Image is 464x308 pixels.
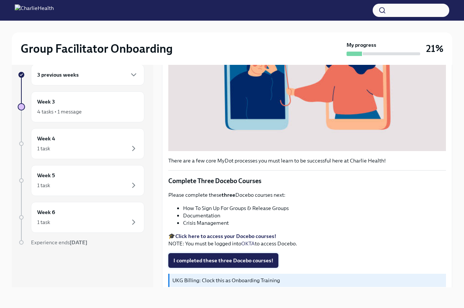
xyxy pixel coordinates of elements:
strong: three [222,192,235,198]
div: 1 task [37,182,50,189]
a: Week 61 task [18,202,144,233]
div: 1 task [37,145,50,152]
li: Documentation [183,212,446,219]
p: Complete Three Docebo Courses [168,176,446,185]
h6: Week 3 [37,98,55,106]
h6: 3 previous weeks [37,71,79,79]
a: Week 51 task [18,165,144,196]
p: 🎓 NOTE: You must be logged into to access Docebo. [168,232,446,247]
h6: Week 4 [37,134,55,143]
h6: Week 6 [37,208,55,216]
strong: [DATE] [70,239,87,246]
strong: My progress [347,41,376,49]
p: UKG Billing: Clock this as Onboarding Training [172,277,443,284]
a: OKTA [241,240,255,247]
li: Crisis Management [183,219,446,227]
h3: 21% [426,42,443,55]
button: I completed these three Docebo courses! [168,253,278,268]
p: There are a few core MyDot processes you must learn to be successful here at Charlie Health! [168,157,446,164]
div: 3 previous weeks [31,64,144,85]
li: How To Sign Up For Groups & Release Groups [183,204,446,212]
h2: Group Facilitator Onboarding [21,41,173,56]
h6: Week 5 [37,171,55,179]
span: Experience ends [31,239,87,246]
a: Week 34 tasks • 1 message [18,91,144,122]
div: 1 task [37,218,50,226]
img: CharlieHealth [15,4,54,16]
a: Click here to access your Docebo courses! [175,233,276,239]
div: 4 tasks • 1 message [37,108,82,115]
p: Please complete these Docebo courses next: [168,191,446,199]
span: I completed these three Docebo courses! [173,257,273,264]
a: Week 41 task [18,128,144,159]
